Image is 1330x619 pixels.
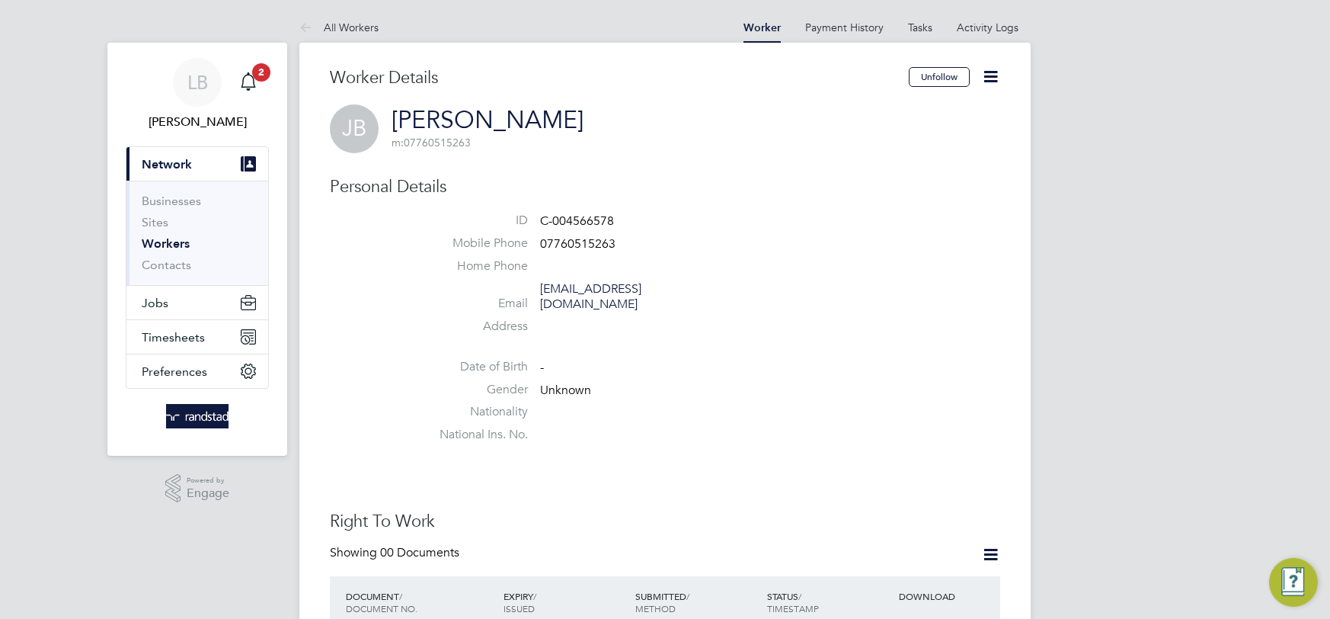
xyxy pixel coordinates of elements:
span: 07760515263 [540,236,615,252]
span: m: [392,136,404,149]
label: National Ins. No. [421,427,528,443]
a: All Workers [299,21,379,34]
a: Sites [142,215,168,229]
span: / [399,590,402,602]
a: Activity Logs [957,21,1018,34]
a: 2 [233,58,264,107]
span: TIMESTAMP [767,602,819,614]
span: LB [187,72,208,92]
a: Payment History [805,21,884,34]
a: Tasks [908,21,932,34]
span: Unknown [540,383,591,398]
span: Engage [187,487,229,500]
a: [PERSON_NAME] [392,105,583,135]
a: Contacts [142,258,191,272]
a: LB[PERSON_NAME] [126,58,269,131]
span: 00 Documents [380,545,459,560]
a: Workers [142,236,190,251]
label: Email [421,296,528,312]
label: Nationality [421,404,528,420]
div: DOWNLOAD [895,582,1000,610]
h3: Worker Details [330,67,909,89]
span: / [686,590,689,602]
button: Jobs [126,286,268,319]
button: Engage Resource Center [1269,558,1318,607]
h3: Personal Details [330,176,1000,198]
a: [EMAIL_ADDRESS][DOMAIN_NAME] [540,281,641,313]
span: ISSUED [504,602,535,614]
button: Preferences [126,354,268,388]
span: JB [330,104,379,153]
nav: Main navigation [107,43,287,456]
h3: Right To Work [330,511,1000,533]
a: Worker [743,21,781,34]
span: Timesheets [142,330,205,345]
button: Timesheets [126,320,268,354]
a: Powered byEngage [165,474,230,503]
span: / [798,590,801,602]
span: Louis Barnfield [126,113,269,131]
label: Home Phone [421,258,528,274]
label: Gender [421,382,528,398]
div: Network [126,181,268,285]
label: Mobile Phone [421,236,528,252]
span: Preferences [142,364,207,379]
label: Address [421,319,528,335]
div: Showing [330,545,462,561]
a: Businesses [142,194,201,208]
img: randstad-logo-retina.png [166,404,229,428]
a: Go to home page [126,404,269,428]
span: Jobs [142,296,168,310]
button: Unfollow [909,67,970,87]
span: 2 [252,63,270,82]
span: Network [142,157,192,172]
span: C-004566578 [540,213,614,229]
span: Powered by [187,474,229,487]
span: 07760515263 [392,136,471,149]
label: Date of Birth [421,359,528,375]
span: DOCUMENT NO. [346,602,417,614]
label: ID [421,213,528,229]
span: / [533,590,536,602]
span: METHOD [635,602,676,614]
button: Network [126,147,268,181]
span: - [540,360,544,375]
